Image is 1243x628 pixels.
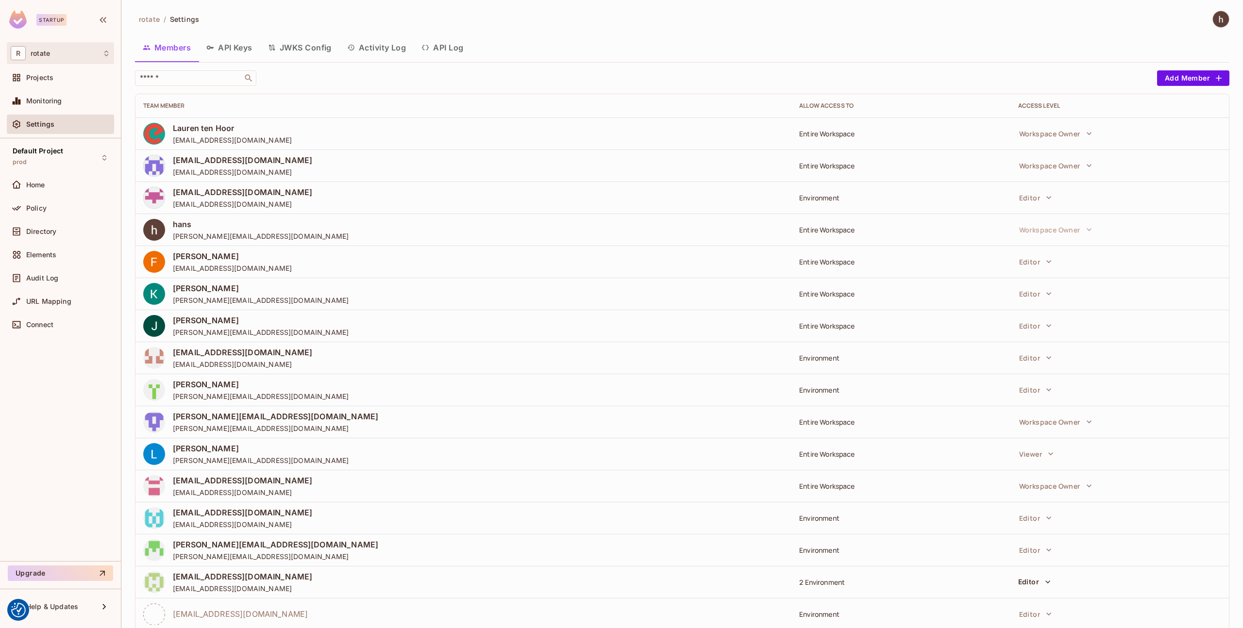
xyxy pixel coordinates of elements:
div: Team Member [143,102,784,110]
span: [EMAIL_ADDRESS][DOMAIN_NAME] [173,507,312,518]
span: Audit Log [26,274,58,282]
img: 185869554 [143,571,165,593]
span: [EMAIL_ADDRESS][DOMAIN_NAME] [173,155,312,165]
span: [PERSON_NAME][EMAIL_ADDRESS][DOMAIN_NAME] [173,424,378,433]
span: [EMAIL_ADDRESS][DOMAIN_NAME] [173,475,312,486]
span: Settings [170,15,199,24]
span: [EMAIL_ADDRESS][DOMAIN_NAME] [173,264,292,273]
span: prod [13,158,27,166]
span: [PERSON_NAME][EMAIL_ADDRESS][DOMAIN_NAME] [173,328,349,337]
div: Entire Workspace [799,129,1002,138]
span: [EMAIL_ADDRESS][DOMAIN_NAME] [173,167,312,177]
span: Policy [26,204,47,212]
span: Projects [26,74,53,82]
button: Editor [1014,574,1055,590]
div: Environment [799,545,1002,555]
span: R [11,46,26,60]
span: [PERSON_NAME][EMAIL_ADDRESS][DOMAIN_NAME] [173,539,378,550]
img: 143411726 [143,379,165,401]
span: [PERSON_NAME][EMAIL_ADDRESS][DOMAIN_NAME] [173,392,349,401]
div: Environment [799,610,1002,619]
span: Workspace: rotate [31,50,50,57]
img: 191815207 [143,347,165,369]
span: [PERSON_NAME] [173,283,349,294]
span: [EMAIL_ADDRESS][DOMAIN_NAME] [173,609,308,619]
div: Environment [799,513,1002,523]
span: [PERSON_NAME][EMAIL_ADDRESS][DOMAIN_NAME] [173,456,349,465]
button: Add Member [1157,70,1229,86]
span: Home [26,181,45,189]
span: Settings [26,120,54,128]
span: [EMAIL_ADDRESS][DOMAIN_NAME] [173,347,312,358]
span: [PERSON_NAME] [173,379,349,390]
button: Editor [1014,316,1057,335]
span: [EMAIL_ADDRESS][DOMAIN_NAME] [173,520,312,529]
button: Editor [1014,604,1057,624]
button: Consent Preferences [11,603,26,617]
div: Entire Workspace [799,225,1002,234]
button: Activity Log [339,35,414,60]
button: Editor [1014,508,1057,528]
span: [PERSON_NAME][EMAIL_ADDRESS][DOMAIN_NAME] [173,411,378,422]
span: Lauren ten Hoor [173,123,292,133]
div: Environment [799,353,1002,363]
span: [EMAIL_ADDRESS][DOMAIN_NAME] [173,571,312,582]
div: Entire Workspace [799,481,1002,491]
img: ACg8ocLjmJrY01ZCZcuIq5upE25M1GSNATG5wyTgUo33zJdpickLFA=s96-c [143,443,165,465]
button: Members [135,35,199,60]
button: Workspace Owner [1014,156,1097,175]
div: 2 Environment [799,578,1002,587]
span: [PERSON_NAME] [173,251,292,262]
span: Directory [26,228,56,235]
img: ACg8ocJmGqJfzLsV1lccbCO9MtXthwsCgm1u66mwiOll6xsGC-G6rw=s96-c [143,315,165,337]
span: [PERSON_NAME][EMAIL_ADDRESS][DOMAIN_NAME] [173,552,378,561]
img: 214597116 [143,507,165,529]
span: [EMAIL_ADDRESS][DOMAIN_NAME] [173,584,312,593]
button: Editor [1014,284,1057,303]
li: / [164,15,166,24]
button: API Log [414,35,471,60]
img: 174303783 [143,187,165,209]
div: Entire Workspace [799,257,1002,266]
span: rotate [139,15,160,24]
button: Editor [1014,188,1057,207]
span: [EMAIL_ADDRESS][DOMAIN_NAME] [173,187,312,198]
button: Editor [1014,252,1057,271]
img: 170305909 [143,155,165,177]
button: Editor [1014,540,1057,560]
span: [PERSON_NAME] [173,315,349,326]
img: ACg8ocKyOwdjNZY2grQxe9kPmiabIvDJIZEf1FfIHzUY-7K19X45xg=s96-c [143,251,165,273]
img: hans [1213,11,1229,27]
span: Monitoring [26,97,62,105]
img: ACg8ocJM03VERk6ch-EencWe_HwkjNGhS9tBMWV-QlTAjbgTXfHfEA=s96-c [143,283,165,305]
span: [PERSON_NAME][EMAIL_ADDRESS][DOMAIN_NAME] [173,231,349,241]
img: SReyMgAAAABJRU5ErkJggg== [9,11,27,29]
div: Startup [36,14,67,26]
span: Default Project [13,147,63,155]
button: API Keys [199,35,260,60]
img: Revisit consent button [11,603,26,617]
button: Upgrade [8,565,113,581]
span: [EMAIL_ADDRESS][DOMAIN_NAME] [173,135,292,145]
div: Allow Access to [799,102,1002,110]
button: Workspace Owner [1014,476,1097,496]
button: Workspace Owner [1014,412,1097,431]
div: Entire Workspace [799,417,1002,427]
span: [PERSON_NAME][EMAIL_ADDRESS][DOMAIN_NAME] [173,296,349,305]
div: Access Level [1018,102,1221,110]
button: Workspace Owner [1014,124,1097,143]
img: 207547077 [143,475,165,497]
div: Entire Workspace [799,449,1002,459]
button: JWKS Config [260,35,339,60]
span: Elements [26,251,56,259]
img: ACg8ocJHYq--MZPMQW-fnCmeZNufnjUSY8-gQX8D4KbJlE7Nn7VT_Dw=s96-c [143,123,165,145]
span: Help & Updates [26,603,78,611]
div: Environment [799,385,1002,395]
img: 183571262 [143,539,165,561]
span: Connect [26,321,53,329]
span: [EMAIL_ADDRESS][DOMAIN_NAME] [173,199,312,209]
button: Workspace Owner [1014,220,1097,239]
span: URL Mapping [26,297,71,305]
img: ACg8ocJ2DVT2rfpPOtVy5z31_eswwp5vjqy3ipHCqeAbzp0ryLQAmA=s96-c [143,219,165,241]
div: Entire Workspace [799,321,1002,331]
